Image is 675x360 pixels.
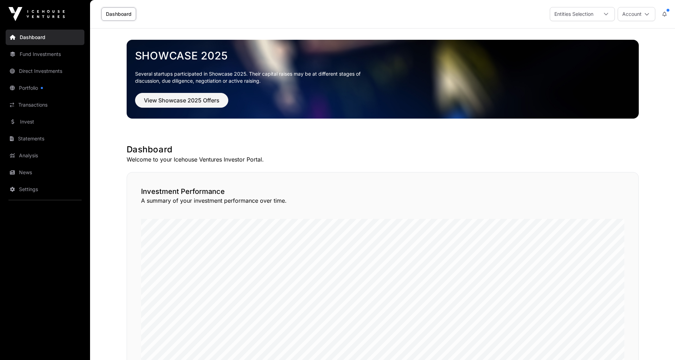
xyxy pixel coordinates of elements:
p: Welcome to your Icehouse Ventures Investor Portal. [127,155,639,164]
button: View Showcase 2025 Offers [135,93,228,108]
h1: Dashboard [127,144,639,155]
a: Invest [6,114,84,130]
button: Account [618,7,655,21]
span: View Showcase 2025 Offers [144,96,219,105]
a: Fund Investments [6,46,84,62]
a: View Showcase 2025 Offers [135,100,228,107]
a: Statements [6,131,84,146]
a: Showcase 2025 [135,49,630,62]
img: Icehouse Ventures Logo [8,7,65,21]
img: Showcase 2025 [127,40,639,119]
a: Portfolio [6,80,84,96]
p: A summary of your investment performance over time. [141,196,624,205]
div: Entities Selection [550,7,598,21]
a: Direct Investments [6,63,84,79]
a: Analysis [6,148,84,163]
p: Several startups participated in Showcase 2025. Their capital raises may be at different stages o... [135,70,371,84]
a: Settings [6,182,84,197]
a: News [6,165,84,180]
a: Dashboard [101,7,136,21]
h2: Investment Performance [141,187,624,196]
a: Dashboard [6,30,84,45]
a: Transactions [6,97,84,113]
iframe: Chat Widget [640,326,675,360]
